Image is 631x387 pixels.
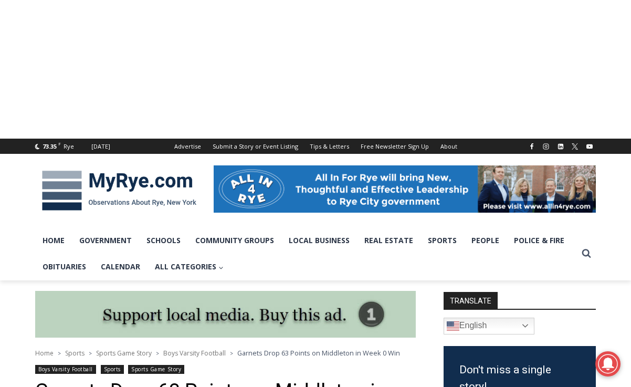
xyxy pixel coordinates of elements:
img: MyRye.com [35,163,203,218]
a: Police & Fire [507,227,572,254]
span: F [58,141,61,147]
a: Sports [420,227,464,254]
div: [DATE] [91,142,110,151]
img: support local media, buy this ad [35,291,416,338]
a: Local Business [281,227,357,254]
a: All Categories [148,254,231,280]
a: Sports [101,365,124,374]
nav: Secondary Navigation [169,139,463,154]
a: Submit a Story or Event Listing [207,139,304,154]
a: Sports [65,349,85,358]
a: Tips & Letters [304,139,355,154]
a: YouTube [583,140,596,153]
span: > [156,350,159,357]
a: Boys Varsity Football [35,365,96,374]
a: Sports Game Story [96,349,152,358]
strong: TRANSLATE [444,292,498,309]
a: About [435,139,463,154]
a: Obituaries [35,254,93,280]
a: Schools [139,227,188,254]
div: Rye [64,142,74,151]
a: Free Newsletter Sign Up [355,139,435,154]
nav: Breadcrumbs [35,348,416,358]
a: Home [35,227,72,254]
a: Community Groups [188,227,281,254]
a: People [464,227,507,254]
a: Boys Varsity Football [163,349,226,358]
a: Sports Game Story [128,365,184,374]
a: English [444,318,534,334]
a: Advertise [169,139,207,154]
a: Real Estate [357,227,420,254]
span: 73.35 [43,142,57,150]
span: All Categories [155,261,224,273]
span: > [230,350,233,357]
span: > [89,350,92,357]
a: Instagram [540,140,552,153]
a: Calendar [93,254,148,280]
a: Linkedin [554,140,567,153]
a: Home [35,349,54,358]
nav: Primary Navigation [35,227,577,280]
a: Facebook [525,140,538,153]
span: > [58,350,61,357]
a: X [569,140,581,153]
img: All in for Rye [214,165,596,213]
a: Government [72,227,139,254]
button: View Search Form [577,244,596,263]
img: en [447,320,459,332]
span: Garnets Drop 63 Points on Middleton in Week 0 Win [237,348,400,358]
